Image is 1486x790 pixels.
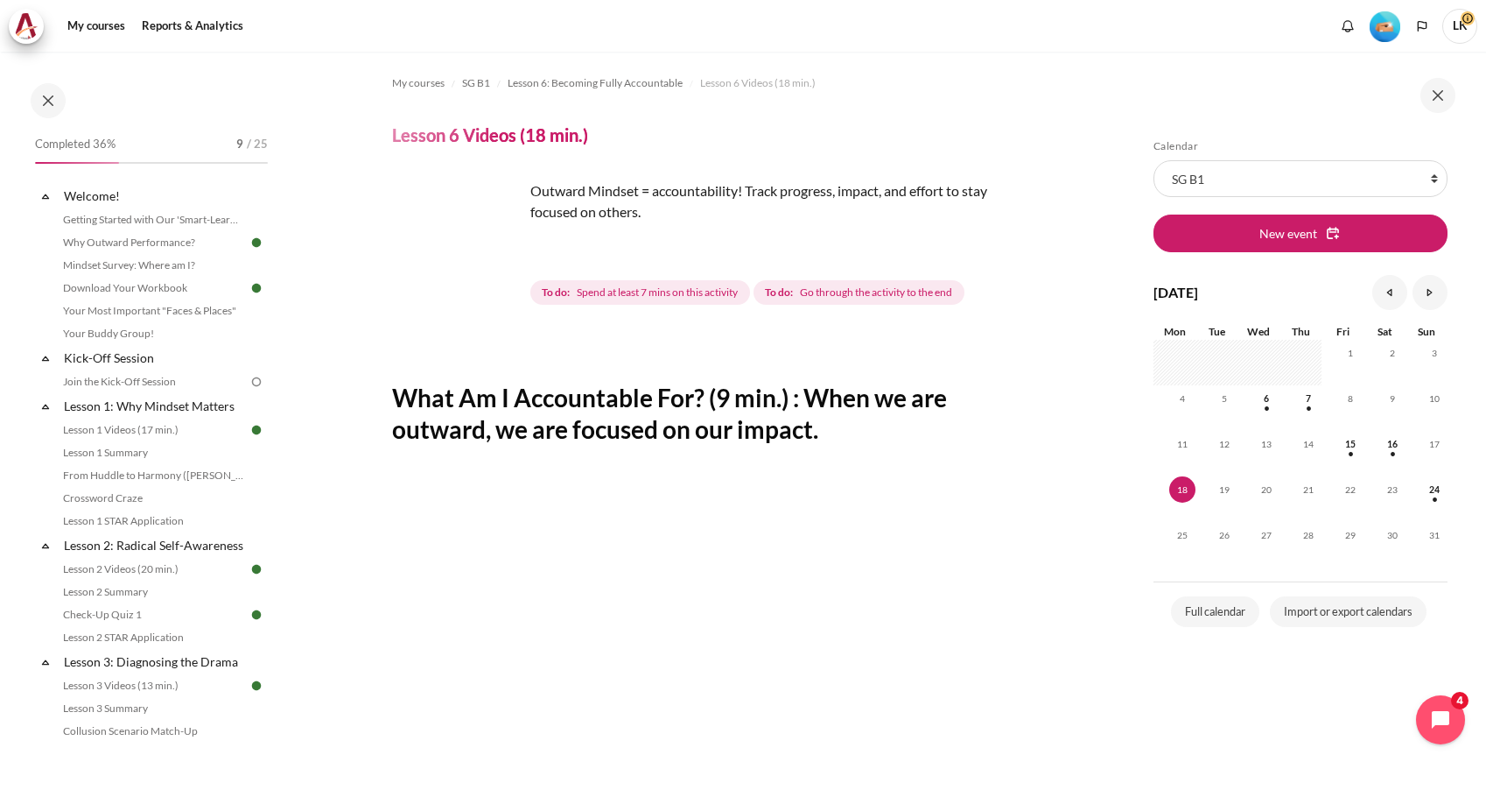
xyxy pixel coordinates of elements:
span: / 25 [247,136,268,153]
a: Collusion Scenario Match-Up [58,721,249,742]
span: 1 [1337,340,1363,366]
span: Collapse [37,187,54,205]
span: 6 [1253,385,1279,412]
a: Full calendar [1171,596,1259,628]
img: Done [249,422,264,438]
span: Thu [1292,325,1310,338]
a: Join the Kick-Off Session [58,371,249,392]
span: Mon [1164,325,1186,338]
a: Lesson 2 Summary [58,582,249,603]
a: Lesson 6 Videos (18 min.) [700,73,816,94]
span: 25 [1169,522,1195,548]
span: 15 [1337,431,1363,457]
a: Lesson 2 Videos (20 min.) [58,559,249,580]
a: Architeck Architeck [9,9,53,44]
a: Lesson 1 STAR Application [58,511,249,532]
p: Outward Mindset = accountability! Track progress, impact, and effort to stay focused on others. [392,180,1005,222]
span: Lesson 6 Videos (18 min.) [700,75,816,91]
a: My courses [61,9,131,44]
span: Fri [1336,325,1349,338]
span: 8 [1337,385,1363,412]
span: 17 [1421,431,1447,457]
span: 14 [1295,431,1321,457]
a: Lesson 1: Why Mindset Matters [61,394,249,418]
span: 28 [1295,522,1321,548]
img: To do [249,374,264,390]
strong: To do: [765,285,793,300]
span: Collapse [37,537,54,554]
span: 2 [1379,340,1405,366]
div: 36% [35,162,119,164]
span: 29 [1337,522,1363,548]
span: 19 [1211,476,1237,503]
span: Lesson 6: Becoming Fully Accountable [508,75,683,91]
a: Reports & Analytics [136,9,249,44]
a: Lesson 2: Radical Self-Awareness [61,533,249,557]
span: 13 [1253,431,1279,457]
a: Lesson 6: Becoming Fully Accountable [508,73,683,94]
a: User menu [1442,9,1477,44]
span: Wed [1247,325,1270,338]
span: Sat [1377,325,1392,338]
button: New event [1153,215,1447,251]
div: Show notification window with no new notifications [1335,13,1361,39]
h2: What Am I Accountable For? (9 min.) : When we are outward, we are focused on our impact. [392,382,1007,446]
nav: Navigation bar [392,69,1007,97]
span: Collapse [37,398,54,415]
a: Check-Up Quiz 1 [58,604,249,625]
span: 3 [1421,340,1447,366]
a: Welcome! [61,184,249,208]
a: Level #2 [1363,10,1407,42]
a: Lesson 3: Diagnosing the Drama [61,650,249,674]
a: Download Your Workbook [58,278,249,299]
a: Lesson 3 Videos (13 min.) [58,675,249,696]
a: Import or export calendars [1270,596,1426,628]
span: 27 [1253,522,1279,548]
td: Today [1153,476,1195,522]
span: 21 [1295,476,1321,503]
span: Completed 36% [35,136,116,153]
span: Sun [1418,325,1435,338]
a: Your Most Important "Faces & Places" [58,300,249,321]
span: LK [1442,9,1477,44]
span: 20 [1253,476,1279,503]
a: Lesson 2 STAR Application [58,627,249,648]
img: dsffd [392,180,523,312]
img: Level #2 [1370,11,1400,42]
span: 30 [1379,522,1405,548]
span: 31 [1421,522,1447,548]
img: Done [249,235,264,250]
div: Completion requirements for Lesson 6 Videos (18 min.) [530,277,968,308]
a: Lesson 1 Videos (17 min.) [58,420,249,441]
span: 11 [1169,431,1195,457]
a: Your Buddy Group! [58,323,249,344]
a: SG B1 [462,73,490,94]
span: 26 [1211,522,1237,548]
a: Sunday, 24 August events [1421,484,1447,495]
h4: [DATE] [1153,282,1198,303]
span: 24 [1421,476,1447,503]
span: SG B1 [462,75,490,91]
span: 10 [1421,385,1447,412]
span: 4 [1169,385,1195,412]
strong: To do: [542,285,570,300]
span: 9 [236,136,243,153]
span: 18 [1169,476,1195,503]
span: 22 [1337,476,1363,503]
span: Collapse [37,349,54,367]
span: My courses [392,75,445,91]
a: Lesson 1 Summary [58,442,249,463]
span: Collapse [37,653,54,671]
a: Getting Started with Our 'Smart-Learning' Platform [58,209,249,230]
span: 12 [1211,431,1237,457]
a: Crossword Craze [58,488,249,509]
section: Blocks [1153,139,1447,631]
button: Languages [1409,13,1435,39]
span: New event [1259,224,1317,243]
a: Thursday, 7 August events [1295,393,1321,404]
span: 16 [1379,431,1405,457]
span: 7 [1295,385,1321,412]
a: Mindset Survey: Where am I? [58,255,249,276]
img: Done [249,678,264,694]
a: Kick-Off Session [61,346,249,370]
